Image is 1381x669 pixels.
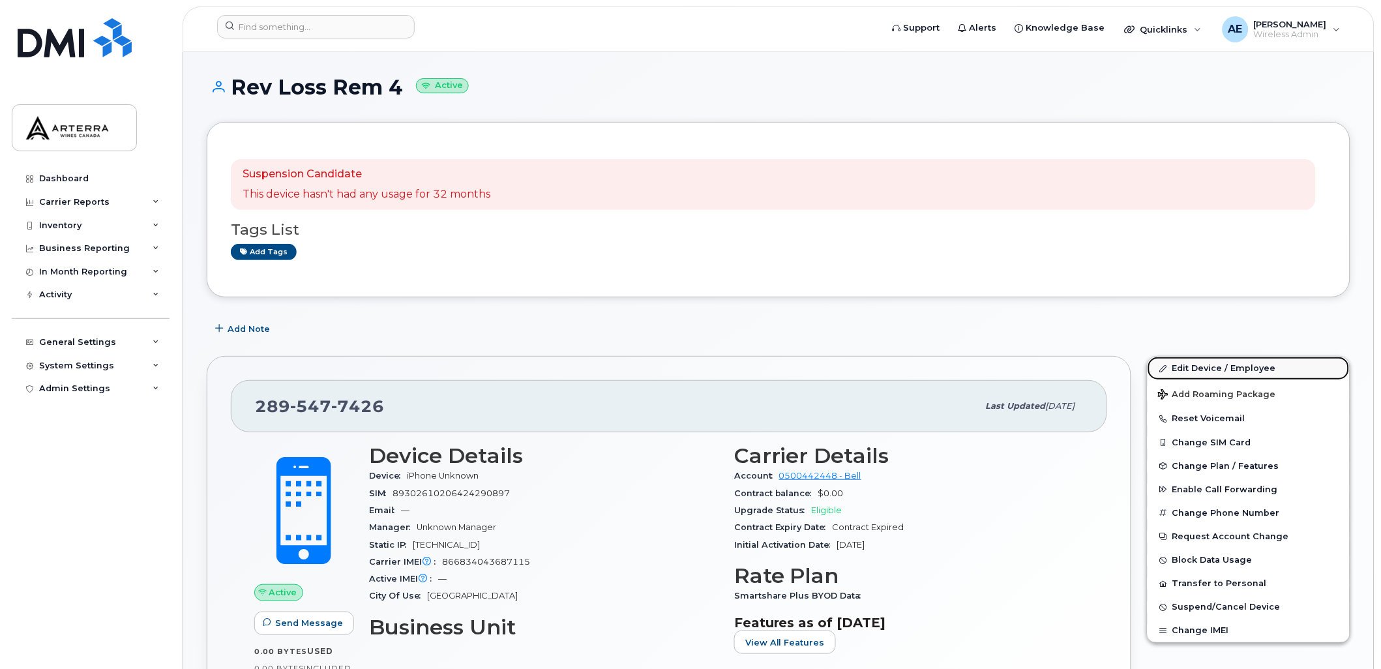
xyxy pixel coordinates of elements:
[1148,619,1350,642] button: Change IMEI
[243,187,490,202] p: This device hasn't had any usage for 32 months
[734,540,837,550] span: Initial Activation Date
[812,505,842,515] span: Eligible
[413,540,480,550] span: [TECHNICAL_ID]
[1148,595,1350,619] button: Suspend/Cancel Device
[369,557,442,567] span: Carrier IMEI
[231,222,1326,238] h3: Tags List
[1148,501,1350,525] button: Change Phone Number
[734,615,1084,631] h3: Features as of [DATE]
[745,636,825,649] span: View All Features
[734,444,1084,468] h3: Carrier Details
[369,540,413,550] span: Static IP
[369,444,719,468] h3: Device Details
[416,78,469,93] small: Active
[231,244,297,260] a: Add tags
[734,505,812,515] span: Upgrade Status
[207,76,1350,98] h1: Rev Loss Rem 4
[734,564,1084,587] h3: Rate Plan
[1148,478,1350,501] button: Enable Call Forwarding
[438,574,447,584] span: —
[734,631,836,654] button: View All Features
[1148,357,1350,380] a: Edit Device / Employee
[369,488,393,498] span: SIM
[254,647,307,656] span: 0.00 Bytes
[369,471,407,481] span: Device
[269,586,297,599] span: Active
[407,471,479,481] span: iPhone Unknown
[1148,431,1350,454] button: Change SIM Card
[779,471,861,481] a: 0500442448 - Bell
[1172,602,1281,612] span: Suspend/Cancel Device
[275,617,343,629] span: Send Message
[1148,454,1350,478] button: Change Plan / Features
[833,522,904,532] span: Contract Expired
[1172,484,1278,494] span: Enable Call Forwarding
[442,557,530,567] span: 866834043687115
[254,612,354,635] button: Send Message
[369,522,417,532] span: Manager
[427,591,518,601] span: [GEOGRAPHIC_DATA]
[1148,572,1350,595] button: Transfer to Personal
[986,401,1046,411] span: Last updated
[290,396,331,416] span: 547
[818,488,844,498] span: $0.00
[837,540,865,550] span: [DATE]
[1046,401,1075,411] span: [DATE]
[1148,525,1350,548] button: Request Account Change
[417,522,496,532] span: Unknown Manager
[369,616,719,639] h3: Business Unit
[369,505,401,515] span: Email
[331,396,384,416] span: 7426
[1148,548,1350,572] button: Block Data Usage
[228,323,270,335] span: Add Note
[255,396,384,416] span: 289
[369,591,427,601] span: City Of Use
[369,574,438,584] span: Active IMEI
[1172,461,1279,471] span: Change Plan / Features
[734,522,833,532] span: Contract Expiry Date
[734,488,818,498] span: Contract balance
[734,471,779,481] span: Account
[1148,407,1350,430] button: Reset Voicemail
[307,646,333,656] span: used
[207,317,281,340] button: Add Note
[1158,389,1276,402] span: Add Roaming Package
[393,488,510,498] span: 89302610206424290897
[243,167,490,182] p: Suspension Candidate
[734,591,868,601] span: Smartshare Plus BYOD Data
[401,505,409,515] span: —
[1148,380,1350,407] button: Add Roaming Package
